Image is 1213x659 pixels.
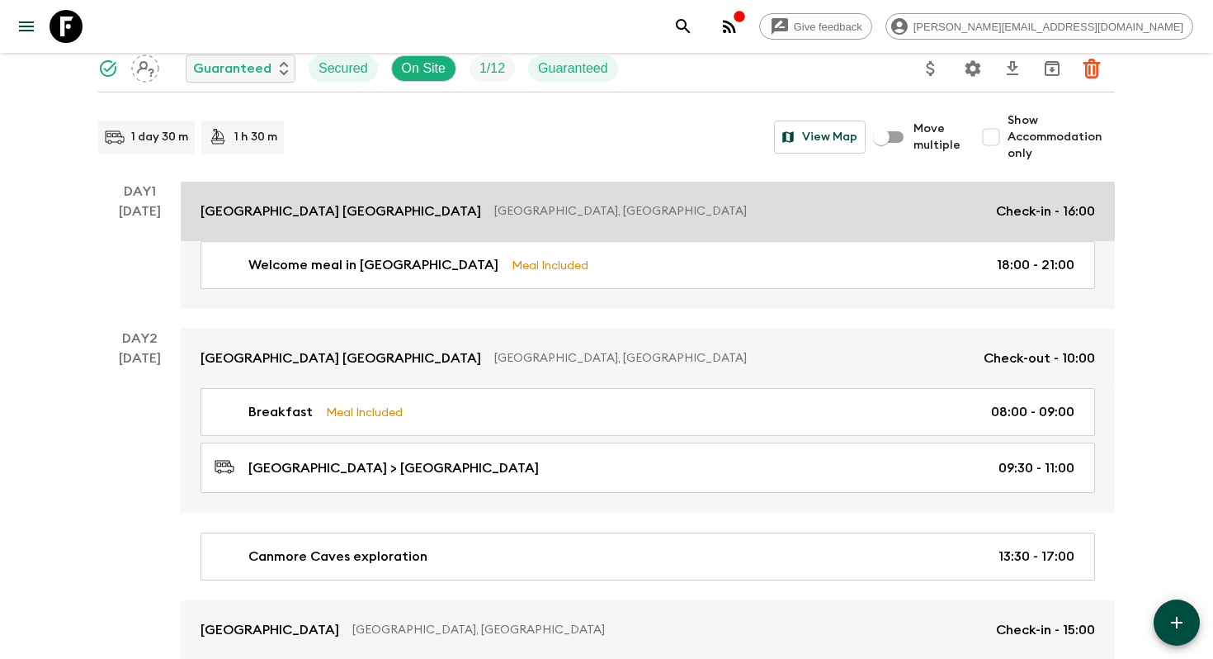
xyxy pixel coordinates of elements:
[494,350,970,367] p: [GEOGRAPHIC_DATA], [GEOGRAPHIC_DATA]
[201,388,1095,436] a: BreakfastMeal Included08:00 - 09:00
[201,533,1095,581] a: Canmore Caves exploration13:30 - 17:00
[402,59,446,78] p: On Site
[1075,52,1108,85] button: Delete
[1008,112,1115,162] span: Show Accommodation only
[319,59,368,78] p: Secured
[248,458,539,478] p: [GEOGRAPHIC_DATA] > [GEOGRAPHIC_DATA]
[10,10,43,43] button: menu
[248,255,498,275] p: Welcome meal in [GEOGRAPHIC_DATA]
[201,348,481,368] p: [GEOGRAPHIC_DATA] [GEOGRAPHIC_DATA]
[98,59,118,78] svg: Synced Successfully
[998,547,1074,567] p: 13:30 - 17:00
[391,55,456,82] div: On Site
[309,55,378,82] div: Secured
[997,255,1074,275] p: 18:00 - 21:00
[996,620,1095,640] p: Check-in - 15:00
[494,203,983,220] p: [GEOGRAPHIC_DATA], [GEOGRAPHIC_DATA]
[201,620,339,640] p: [GEOGRAPHIC_DATA]
[914,52,947,85] button: Update Price, Early Bird Discount and Costs
[201,201,481,221] p: [GEOGRAPHIC_DATA] [GEOGRAPHIC_DATA]
[98,329,181,348] p: Day 2
[181,329,1115,388] a: [GEOGRAPHIC_DATA] [GEOGRAPHIC_DATA][GEOGRAPHIC_DATA], [GEOGRAPHIC_DATA]Check-out - 10:00
[119,201,161,309] div: [DATE]
[996,52,1029,85] button: Download CSV
[248,402,313,422] p: Breakfast
[984,348,1095,368] p: Check-out - 10:00
[98,182,181,201] p: Day 1
[885,13,1193,40] div: [PERSON_NAME][EMAIL_ADDRESS][DOMAIN_NAME]
[193,59,271,78] p: Guaranteed
[1036,52,1069,85] button: Archive (Completed, Cancelled or Unsynced Departures only)
[785,21,871,33] span: Give feedback
[774,121,866,154] button: View Map
[904,21,1192,33] span: [PERSON_NAME][EMAIL_ADDRESS][DOMAIN_NAME]
[248,547,427,567] p: Canmore Caves exploration
[512,256,588,274] p: Meal Included
[913,121,961,154] span: Move multiple
[352,622,983,638] p: [GEOGRAPHIC_DATA], [GEOGRAPHIC_DATA]
[131,59,159,73] span: Assign pack leader
[181,182,1115,241] a: [GEOGRAPHIC_DATA] [GEOGRAPHIC_DATA][GEOGRAPHIC_DATA], [GEOGRAPHIC_DATA]Check-in - 16:00
[991,402,1074,422] p: 08:00 - 09:00
[538,59,608,78] p: Guaranteed
[201,443,1095,493] a: [GEOGRAPHIC_DATA] > [GEOGRAPHIC_DATA]09:30 - 11:00
[998,458,1074,478] p: 09:30 - 11:00
[201,241,1095,289] a: Welcome meal in [GEOGRAPHIC_DATA]Meal Included18:00 - 21:00
[996,201,1095,221] p: Check-in - 16:00
[956,52,989,85] button: Settings
[470,55,515,82] div: Trip Fill
[131,129,188,145] p: 1 day 30 m
[326,403,403,421] p: Meal Included
[479,59,505,78] p: 1 / 12
[234,129,277,145] p: 1 h 30 m
[759,13,872,40] a: Give feedback
[667,10,700,43] button: search adventures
